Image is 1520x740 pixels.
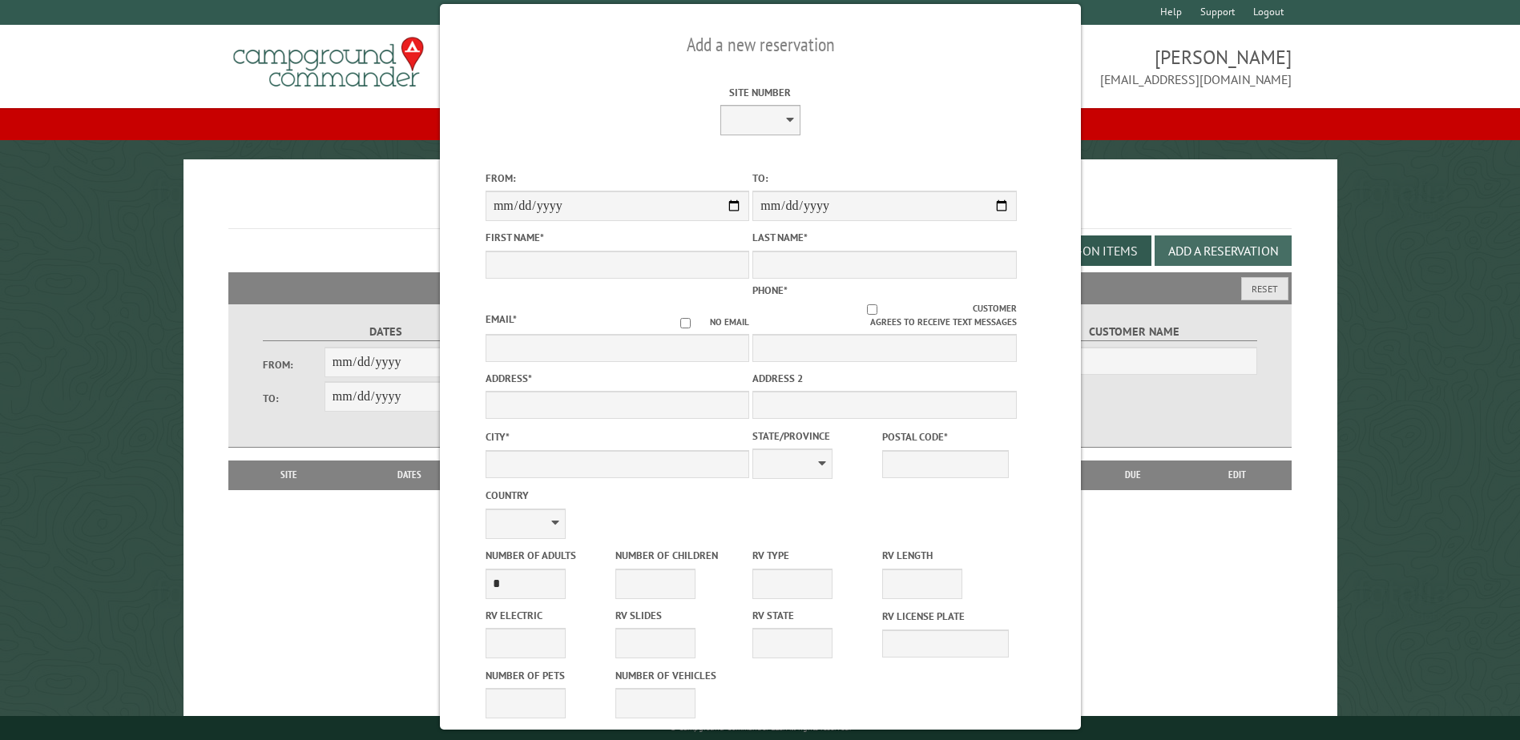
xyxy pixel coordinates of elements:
[485,230,748,245] label: First Name
[615,668,741,683] label: Number of Vehicles
[1241,277,1288,300] button: Reset
[1014,235,1151,266] button: Edit Add-on Items
[485,488,748,503] label: Country
[485,371,748,386] label: Address
[752,284,788,297] label: Phone
[752,371,1016,386] label: Address 2
[263,391,324,406] label: To:
[752,548,879,563] label: RV Type
[263,323,507,341] label: Dates
[485,668,611,683] label: Number of Pets
[485,312,516,326] label: Email
[485,548,611,563] label: Number of Adults
[1155,235,1292,266] button: Add a Reservation
[263,357,324,372] label: From:
[882,429,1009,444] label: Postal Code
[752,230,1016,245] label: Last Name
[670,722,851,733] small: © Campground Commander LLC. All rights reserved.
[661,316,749,329] label: No email
[228,185,1291,229] h1: Reservations
[1083,460,1183,489] th: Due
[752,302,1016,329] label: Customer agrees to receive text messages
[485,171,748,186] label: From:
[752,171,1016,186] label: To:
[485,429,748,444] label: City
[772,304,973,315] input: Customer agrees to receive text messages
[752,608,879,623] label: RV State
[228,31,429,94] img: Campground Commander
[341,460,478,489] th: Dates
[752,428,879,444] label: State/Province
[485,608,611,623] label: RV Electric
[236,460,341,489] th: Site
[882,548,1009,563] label: RV Length
[1183,460,1292,489] th: Edit
[615,608,741,623] label: RV Slides
[615,548,741,563] label: Number of Children
[1012,323,1256,341] label: Customer Name
[661,318,710,328] input: No email
[485,30,1034,60] h2: Add a new reservation
[228,272,1291,303] h2: Filters
[628,85,892,100] label: Site Number
[882,609,1009,624] label: RV License Plate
